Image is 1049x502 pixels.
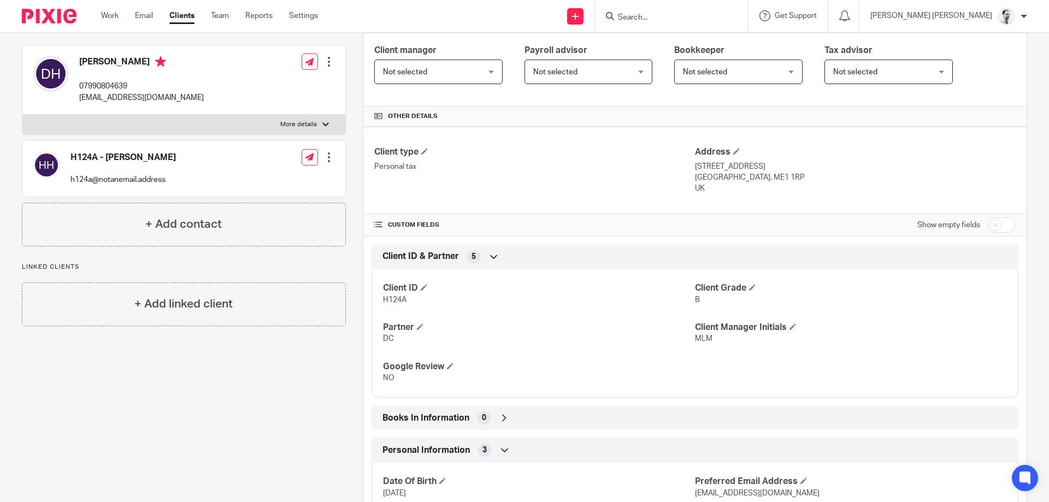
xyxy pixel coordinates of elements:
[79,56,204,70] h4: [PERSON_NAME]
[22,9,76,23] img: Pixie
[383,489,406,497] span: [DATE]
[70,174,176,185] p: h124a@notanemail.address
[388,112,438,121] span: Other details
[833,68,877,76] span: Not selected
[382,412,469,424] span: Books In Information
[33,152,60,178] img: svg%3E
[695,161,1016,172] p: [STREET_ADDRESS]
[383,296,406,304] span: H124A
[482,445,487,456] span: 3
[695,489,820,497] span: [EMAIL_ADDRESS][DOMAIN_NAME]
[374,161,695,172] p: Personal tax
[145,216,222,233] h4: + Add contact
[101,10,119,21] a: Work
[79,81,204,92] p: 07990804639
[383,282,695,294] h4: Client ID
[383,374,394,382] span: NO
[617,13,715,23] input: Search
[79,92,204,103] p: [EMAIL_ADDRESS][DOMAIN_NAME]
[155,56,166,67] i: Primary
[383,68,427,76] span: Not selected
[169,10,195,21] a: Clients
[22,263,346,271] p: Linked clients
[695,296,700,304] span: B
[695,183,1016,194] p: UK
[775,12,817,20] span: Get Support
[33,56,68,91] img: svg%3E
[135,10,153,21] a: Email
[674,46,724,55] span: Bookkeeper
[280,120,317,129] p: More details
[245,10,273,21] a: Reports
[524,46,587,55] span: Payroll advisor
[70,152,176,163] h4: H124A - [PERSON_NAME]
[211,10,229,21] a: Team
[382,251,459,262] span: Client ID & Partner
[383,322,695,333] h4: Partner
[695,282,1007,294] h4: Client Grade
[374,221,695,229] h4: CUSTOM FIELDS
[917,220,980,231] label: Show empty fields
[695,146,1016,158] h4: Address
[374,46,437,55] span: Client manager
[998,8,1015,25] img: Mass_2025.jpg
[382,445,470,456] span: Personal Information
[870,10,992,21] p: [PERSON_NAME] [PERSON_NAME]
[695,335,712,342] span: MLM
[134,296,233,312] h4: + Add linked client
[472,251,476,262] span: 5
[289,10,318,21] a: Settings
[374,146,695,158] h4: Client type
[383,335,394,342] span: DC
[695,322,1007,333] h4: Client Manager Initials
[383,361,695,373] h4: Google Review
[482,412,486,423] span: 0
[824,46,873,55] span: Tax advisor
[383,476,695,487] h4: Date Of Birth
[533,68,577,76] span: Not selected
[683,68,727,76] span: Not selected
[695,476,1007,487] h4: Preferred Email Address
[695,172,1016,183] p: [GEOGRAPHIC_DATA], ME1 1RP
